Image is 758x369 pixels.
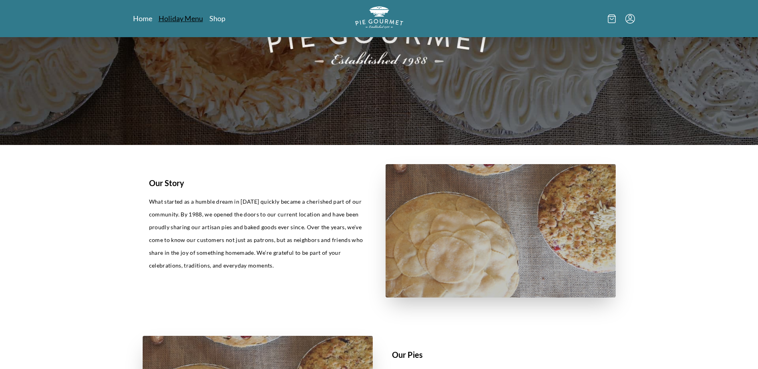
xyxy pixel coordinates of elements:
a: Logo [355,6,403,31]
a: Holiday Menu [159,14,203,23]
h1: Our Pies [392,349,609,361]
img: story [386,164,616,298]
a: Home [133,14,152,23]
img: logo [355,6,403,28]
button: Menu [625,14,635,24]
p: What started as a humble dream in [DATE] quickly became a cherished part of our community. By 198... [149,195,366,272]
h1: Our Story [149,177,366,189]
a: Shop [209,14,225,23]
